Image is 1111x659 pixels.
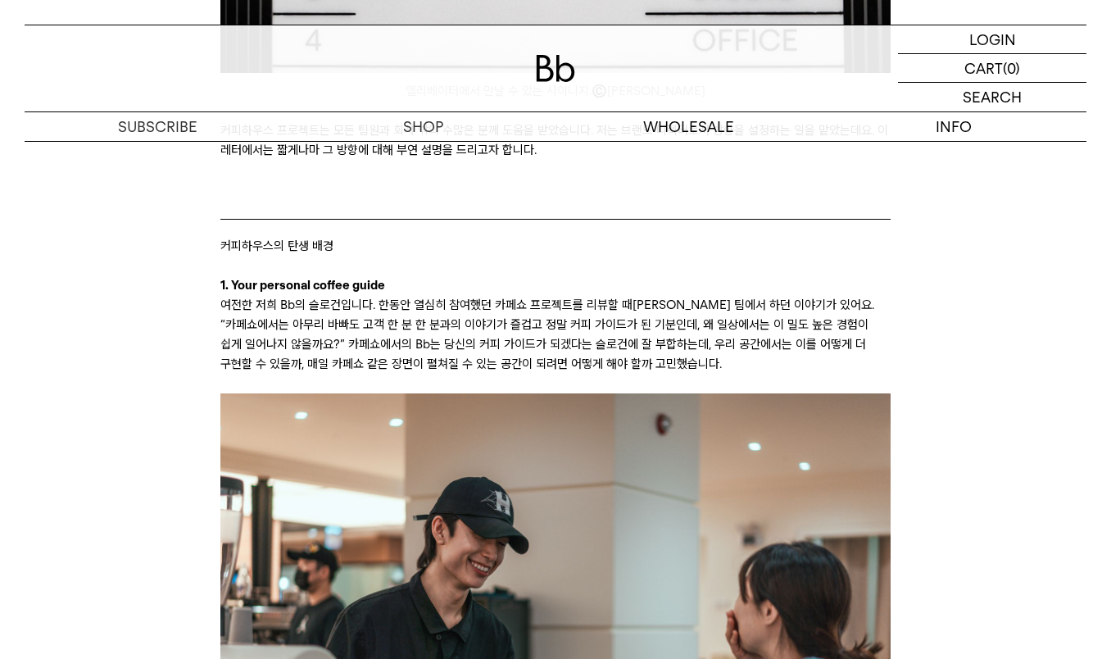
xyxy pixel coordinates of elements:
p: LOGIN [969,25,1016,53]
p: 여전한 저희 Bb의 슬로건입니다. 한동안 열심히 참여했던 카페쇼 프로젝트를 리뷰할 때[PERSON_NAME] 팀에서 하던 이야기가 있어요. “카페쇼에서는 아무리 바빠도 고객 ... [220,295,890,374]
blockquote: 커피하우스의 탄생 배경 [220,219,890,275]
a: SUBSCRIBE [25,112,290,141]
p: INFO [821,112,1086,141]
a: CART (0) [898,54,1086,83]
a: LOGIN [898,25,1086,54]
b: 1. Your personal coffee guide [220,278,385,293]
p: WHOLESALE [555,112,821,141]
img: 로고 [536,55,575,82]
a: SHOP [290,112,555,141]
p: CART [964,54,1003,82]
p: (0) [1003,54,1020,82]
p: SEARCH [963,83,1022,111]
